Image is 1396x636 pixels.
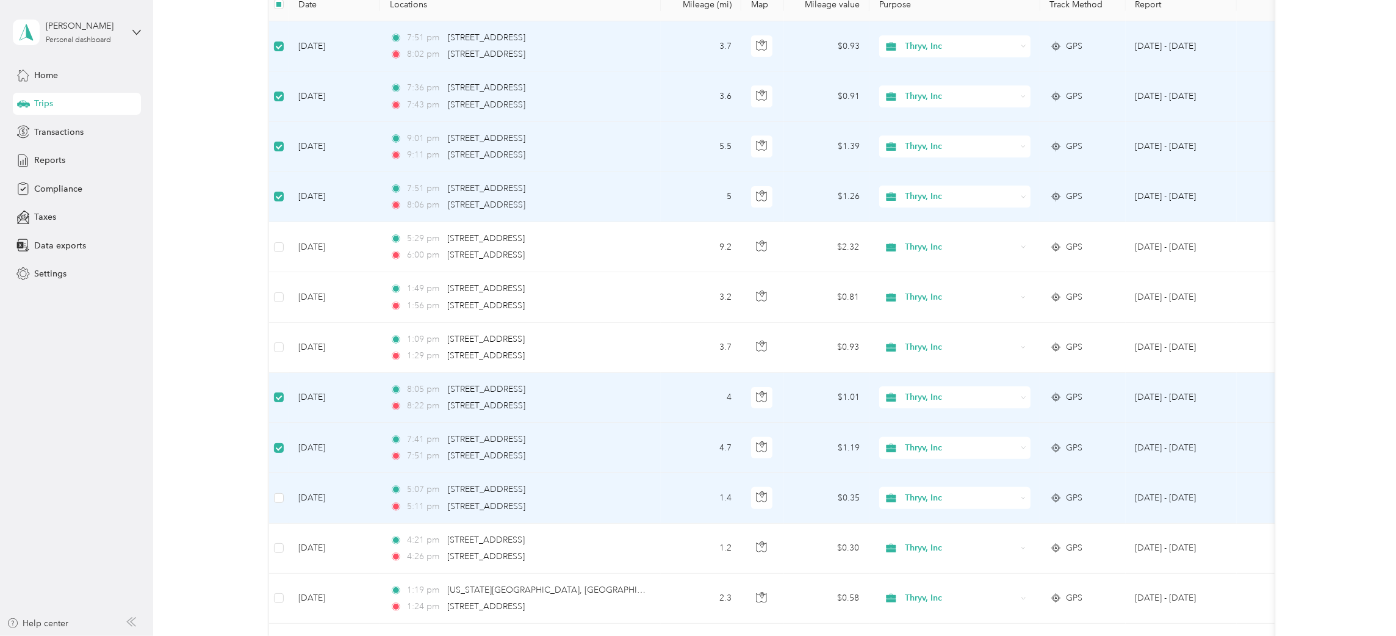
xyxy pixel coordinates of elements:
[661,272,741,322] td: 3.2
[1126,423,1237,473] td: Sep 1 - 30, 2025
[34,211,56,223] span: Taxes
[784,172,869,222] td: $1.26
[784,222,869,272] td: $2.32
[407,500,442,513] span: 5:11 pm
[1067,341,1083,354] span: GPS
[1067,40,1083,53] span: GPS
[1067,491,1083,505] span: GPS
[407,48,442,61] span: 8:02 pm
[289,21,380,71] td: [DATE]
[1126,71,1237,121] td: Oct 1 - 31, 2025
[289,373,380,423] td: [DATE]
[407,533,442,547] span: 4:21 pm
[289,272,380,322] td: [DATE]
[407,433,442,446] span: 7:41 pm
[1067,90,1083,103] span: GPS
[407,600,442,613] span: 1:24 pm
[448,551,525,562] span: [STREET_ADDRESS]
[407,182,442,195] span: 7:51 pm
[407,349,442,363] span: 1:29 pm
[905,491,1016,505] span: Thryv, Inc
[407,132,442,145] span: 9:01 pm
[905,541,1016,555] span: Thryv, Inc
[1126,574,1237,624] td: Sep 1 - 30, 2025
[1067,190,1083,203] span: GPS
[1126,172,1237,222] td: Oct 1 - 31, 2025
[661,373,741,423] td: 4
[448,300,525,311] span: [STREET_ADDRESS]
[784,323,869,373] td: $0.93
[661,222,741,272] td: 9.2
[407,198,442,212] span: 8:06 pm
[448,501,525,511] span: [STREET_ADDRESS]
[1328,568,1396,636] iframe: Everlance-gr Chat Button Frame
[784,574,869,624] td: $0.58
[46,37,111,44] div: Personal dashboard
[905,40,1016,53] span: Thryv, Inc
[289,423,380,473] td: [DATE]
[407,399,442,413] span: 8:22 pm
[289,222,380,272] td: [DATE]
[1126,473,1237,523] td: Sep 1 - 30, 2025
[448,99,525,110] span: [STREET_ADDRESS]
[407,98,442,112] span: 7:43 pm
[448,484,525,494] span: [STREET_ADDRESS]
[289,323,380,373] td: [DATE]
[34,69,58,82] span: Home
[46,20,122,32] div: [PERSON_NAME]
[448,82,525,93] span: [STREET_ADDRESS]
[1067,441,1083,455] span: GPS
[1067,291,1083,304] span: GPS
[448,250,525,260] span: [STREET_ADDRESS]
[448,450,525,461] span: [STREET_ADDRESS]
[1126,373,1237,423] td: Sep 1 - 30, 2025
[448,535,525,545] span: [STREET_ADDRESS]
[34,154,65,167] span: Reports
[1067,591,1083,605] span: GPS
[661,524,741,574] td: 1.2
[661,473,741,523] td: 1.4
[407,299,442,313] span: 1:56 pm
[7,617,69,630] button: Help center
[784,423,869,473] td: $1.19
[407,584,442,597] span: 1:19 pm
[905,240,1016,254] span: Thryv, Inc
[784,71,869,121] td: $0.91
[1126,21,1237,71] td: Oct 1 - 31, 2025
[289,122,380,172] td: [DATE]
[448,200,525,210] span: [STREET_ADDRESS]
[905,591,1016,605] span: Thryv, Inc
[448,233,525,244] span: [STREET_ADDRESS]
[448,32,525,43] span: [STREET_ADDRESS]
[784,524,869,574] td: $0.30
[34,239,86,252] span: Data exports
[407,248,442,262] span: 6:00 pm
[448,334,525,344] span: [STREET_ADDRESS]
[661,21,741,71] td: 3.7
[448,384,525,394] span: [STREET_ADDRESS]
[407,449,442,463] span: 7:51 pm
[905,391,1016,404] span: Thryv, Inc
[905,441,1016,455] span: Thryv, Inc
[448,601,525,612] span: [STREET_ADDRESS]
[905,341,1016,354] span: Thryv, Inc
[289,524,380,574] td: [DATE]
[407,31,442,45] span: 7:51 pm
[448,183,525,193] span: [STREET_ADDRESS]
[448,434,525,444] span: [STREET_ADDRESS]
[289,574,380,624] td: [DATE]
[784,373,869,423] td: $1.01
[34,126,84,139] span: Transactions
[661,122,741,172] td: 5.5
[1067,541,1083,555] span: GPS
[448,283,525,294] span: [STREET_ADDRESS]
[34,182,82,195] span: Compliance
[1126,122,1237,172] td: Oct 1 - 31, 2025
[407,81,442,95] span: 7:36 pm
[905,190,1016,203] span: Thryv, Inc
[289,473,380,523] td: [DATE]
[784,473,869,523] td: $0.35
[407,282,442,295] span: 1:49 pm
[661,423,741,473] td: 4.7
